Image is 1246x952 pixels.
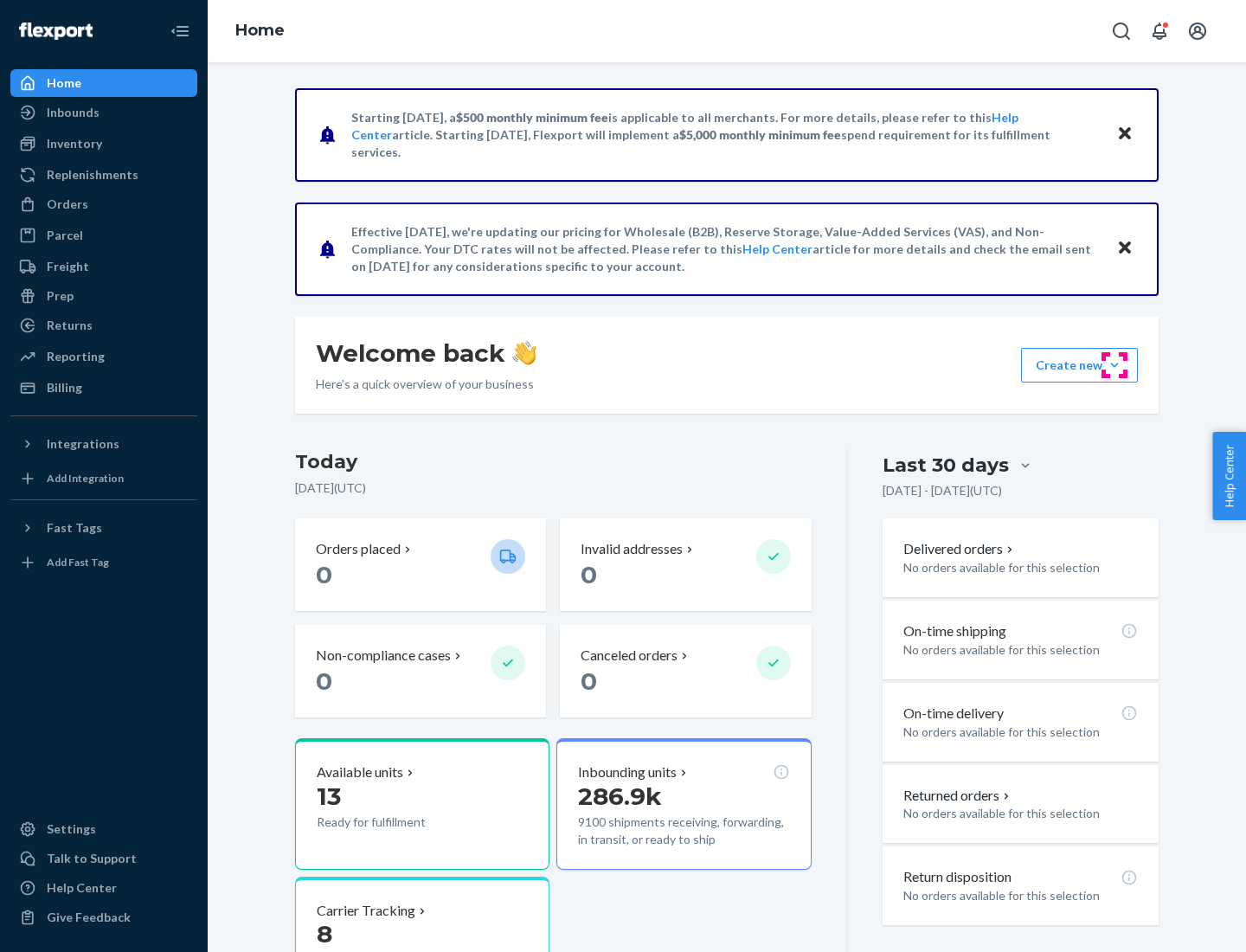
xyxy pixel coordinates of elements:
[316,666,332,696] span: 0
[556,738,811,870] button: Inbounding units286.9k9100 shipments receiving, forwarding, in transit, or ready to ship
[222,6,299,56] ol: breadcrumbs
[742,241,812,256] a: Help Center
[47,471,124,486] div: Add Integration
[317,901,415,921] p: Carrier Tracking
[47,227,83,244] div: Parcel
[10,253,197,280] a: Freight
[10,222,197,249] a: Parcel
[903,641,1138,659] p: No orders available for this selection
[10,161,197,189] a: Replenishments
[47,135,102,152] div: Inventory
[10,904,197,931] button: Give Feedback
[10,465,197,492] a: Add Integration
[1114,236,1136,261] button: Close
[10,312,197,339] a: Returns
[10,845,197,872] a: Talk to Support
[903,786,1013,806] button: Returned orders
[47,850,137,867] div: Talk to Support
[10,374,197,402] a: Billing
[581,666,597,696] span: 0
[1104,14,1139,48] button: Open Search Box
[47,379,82,396] div: Billing
[10,69,197,97] a: Home
[1180,14,1215,48] button: Open account menu
[578,782,662,811] span: 286.9k
[883,482,1002,499] p: [DATE] - [DATE] ( UTC )
[560,518,811,611] button: Invalid addresses 0
[1142,14,1177,48] button: Open notifications
[903,704,1004,724] p: On-time delivery
[581,539,683,559] p: Invalid addresses
[316,338,536,369] h1: Welcome back
[316,560,332,589] span: 0
[47,435,119,453] div: Integrations
[19,23,93,40] img: Flexport logo
[679,127,841,142] span: $5,000 monthly minimum fee
[47,348,105,365] div: Reporting
[316,376,536,393] p: Here’s a quick overview of your business
[10,874,197,902] a: Help Center
[295,518,546,611] button: Orders placed 0
[456,110,608,125] span: $500 monthly minimum fee
[47,879,117,897] div: Help Center
[295,738,549,870] button: Available units13Ready for fulfillment
[295,448,812,476] h3: Today
[47,104,100,121] div: Inbounds
[10,130,197,158] a: Inventory
[47,74,81,92] div: Home
[317,919,332,949] span: 8
[316,539,401,559] p: Orders placed
[10,190,197,218] a: Orders
[10,430,197,458] button: Integrations
[10,815,197,843] a: Settings
[47,317,93,334] div: Returns
[317,762,403,782] p: Available units
[47,258,89,275] div: Freight
[317,814,477,831] p: Ready for fulfillment
[903,724,1138,741] p: No orders available for this selection
[47,519,102,537] div: Fast Tags
[295,479,812,497] p: [DATE] ( UTC )
[47,820,96,838] div: Settings
[903,539,1017,559] button: Delivered orders
[235,21,285,40] a: Home
[1021,348,1138,383] button: Create new
[10,514,197,542] button: Fast Tags
[10,99,197,126] a: Inbounds
[578,814,789,848] p: 9100 shipments receiving, forwarding, in transit, or ready to ship
[581,646,678,666] p: Canceled orders
[883,452,1009,479] div: Last 30 days
[316,646,451,666] p: Non-compliance cases
[10,282,197,310] a: Prep
[903,621,1006,641] p: On-time shipping
[47,555,109,569] div: Add Fast Tag
[578,762,677,782] p: Inbounding units
[163,14,197,48] button: Close Navigation
[1114,122,1136,147] button: Close
[47,909,131,926] div: Give Feedback
[1212,432,1246,520] button: Help Center
[10,343,197,370] a: Reporting
[512,341,536,365] img: hand-wave emoji
[317,782,341,811] span: 13
[903,805,1138,822] p: No orders available for this selection
[47,287,74,305] div: Prep
[903,887,1138,904] p: No orders available for this selection
[903,559,1138,576] p: No orders available for this selection
[47,196,88,213] div: Orders
[560,625,811,717] button: Canceled orders 0
[903,867,1012,887] p: Return disposition
[10,549,197,576] a: Add Fast Tag
[351,223,1100,275] p: Effective [DATE], we're updating our pricing for Wholesale (B2B), Reserve Storage, Value-Added Se...
[295,625,546,717] button: Non-compliance cases 0
[47,166,138,183] div: Replenishments
[581,560,597,589] span: 0
[351,109,1100,161] p: Starting [DATE], a is applicable to all merchants. For more details, please refer to this article...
